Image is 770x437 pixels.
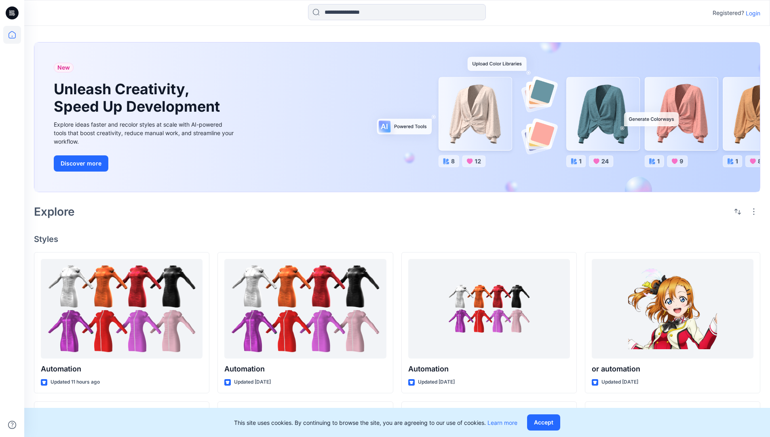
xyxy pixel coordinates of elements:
[234,378,271,386] p: Updated [DATE]
[408,259,570,359] a: Automation
[57,63,70,72] span: New
[54,155,108,172] button: Discover more
[234,418,517,427] p: This site uses cookies. By continuing to browse the site, you are agreeing to our use of cookies.
[713,8,744,18] p: Registered?
[51,378,100,386] p: Updated 11 hours ago
[527,414,560,431] button: Accept
[224,259,386,359] a: Automation
[34,234,760,244] h4: Styles
[592,259,753,359] a: or automation
[408,363,570,375] p: Automation
[418,378,455,386] p: Updated [DATE]
[54,155,236,172] a: Discover more
[592,363,753,375] p: or automation
[54,120,236,146] div: Explore ideas faster and recolor styles at scale with AI-powered tools that boost creativity, red...
[41,259,203,359] a: Automation
[601,378,638,386] p: Updated [DATE]
[746,9,760,17] p: Login
[41,363,203,375] p: Automation
[224,363,386,375] p: Automation
[487,419,517,426] a: Learn more
[54,81,224,115] h1: Unleash Creativity, Speed Up Development
[34,205,75,218] h2: Explore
